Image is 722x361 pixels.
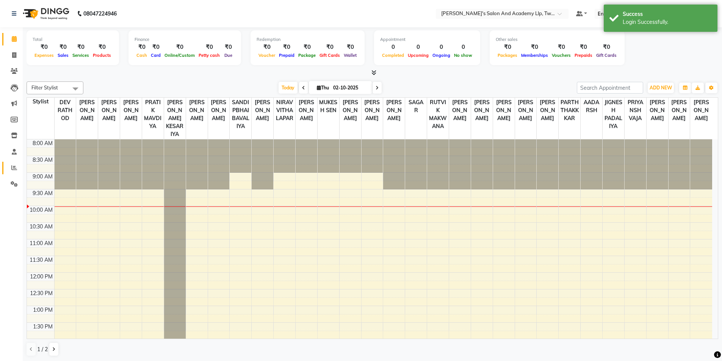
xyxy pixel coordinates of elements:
span: Voucher [257,53,277,58]
div: 9:00 AM [31,173,54,181]
b: 08047224946 [83,3,117,24]
div: ₹0 [573,43,594,52]
div: 12:00 PM [28,273,54,281]
span: Expenses [33,53,56,58]
div: 10:30 AM [28,223,54,231]
span: Petty cash [197,53,222,58]
div: ₹0 [496,43,519,52]
span: Sales [56,53,70,58]
span: Completed [380,53,406,58]
div: ₹0 [135,43,149,52]
span: Prepaids [573,53,594,58]
button: ADD NEW [648,83,674,93]
span: Prepaid [277,53,296,58]
span: Package [296,53,318,58]
div: 0 [406,43,431,52]
span: DEV RATHOD [55,98,76,123]
span: PRIYANSH VAJA [625,98,646,123]
span: Cash [135,53,149,58]
span: [PERSON_NAME] [383,98,405,123]
div: ₹0 [33,43,56,52]
span: [PERSON_NAME] [515,98,537,123]
span: [PERSON_NAME] [120,98,142,123]
div: 9:30 AM [31,189,54,197]
img: logo [19,3,71,24]
span: [PERSON_NAME] [493,98,515,123]
div: 0 [452,43,474,52]
div: Other sales [496,36,619,43]
span: Ongoing [431,53,452,58]
div: 1:00 PM [31,306,54,314]
span: Filter Stylist [31,84,58,91]
span: Services [70,53,91,58]
div: Appointment [380,36,474,43]
div: ₹0 [56,43,70,52]
span: Online/Custom [163,53,197,58]
span: [PERSON_NAME] [647,98,668,123]
span: AADARSH [581,98,602,115]
div: ₹0 [318,43,342,52]
div: 8:30 AM [31,156,54,164]
div: 1:30 PM [31,323,54,331]
span: MUKESH SEN [318,98,339,115]
div: ₹0 [91,43,113,52]
div: Total [33,36,113,43]
div: 0 [380,43,406,52]
span: [PERSON_NAME] KESARIYA [164,98,186,139]
span: Gift Cards [594,53,619,58]
div: Success [623,10,712,18]
span: [PERSON_NAME] [690,98,712,123]
span: SANDIPBHAI BAVALIYA [230,98,251,131]
span: [PERSON_NAME] [537,98,558,123]
span: Card [149,53,163,58]
span: [PERSON_NAME] [252,98,273,123]
span: [PERSON_NAME] [186,98,208,123]
span: Today [279,82,298,94]
span: [PERSON_NAME] [296,98,317,123]
div: ₹0 [342,43,359,52]
div: ₹0 [197,43,222,52]
div: Finance [135,36,235,43]
span: [PERSON_NAME] [669,98,690,123]
div: Redemption [257,36,359,43]
span: [PERSON_NAME] [98,98,120,123]
span: ADD NEW [650,85,672,91]
span: Packages [496,53,519,58]
span: Memberships [519,53,550,58]
div: ₹0 [277,43,296,52]
span: [PERSON_NAME] [340,98,361,123]
span: Wallet [342,53,359,58]
div: 11:00 AM [28,239,54,247]
span: [PERSON_NAME] [208,98,230,123]
div: 0 [431,43,452,52]
span: No show [452,53,474,58]
div: ₹0 [519,43,550,52]
span: Upcoming [406,53,431,58]
div: ₹0 [257,43,277,52]
span: NIRAV VITHALAPAR [274,98,295,123]
input: 2025-10-02 [331,82,369,94]
div: Login Successfully. [623,18,712,26]
div: ₹0 [70,43,91,52]
div: 10:00 AM [28,206,54,214]
span: PRATIK MAVDIYA [142,98,164,131]
span: Products [91,53,113,58]
span: [PERSON_NAME] [449,98,471,123]
div: ₹0 [222,43,235,52]
div: ₹0 [149,43,163,52]
span: Vouchers [550,53,573,58]
input: Search Appointment [577,82,643,94]
span: SAGAR [405,98,427,115]
div: 12:30 PM [28,289,54,297]
span: JIGNESH PADALIYA [603,98,624,131]
div: ₹0 [550,43,573,52]
span: Due [222,53,234,58]
span: Thu [315,85,331,91]
span: 1 / 2 [37,345,48,353]
div: Stylist [27,98,54,106]
span: RUTVIK MAKWANA [427,98,449,131]
span: Gift Cards [318,53,342,58]
span: PARTH THAKKKAR [559,98,580,123]
div: ₹0 [163,43,197,52]
span: [PERSON_NAME] [76,98,98,123]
